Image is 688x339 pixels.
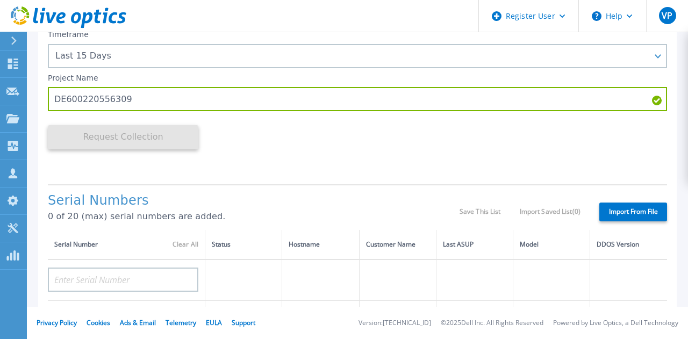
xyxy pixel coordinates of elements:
input: Enter Serial Number [48,268,198,292]
th: Model [513,230,590,259]
label: Timeframe [48,30,89,39]
span: VP [662,11,672,20]
input: Enter Project Name [48,87,667,111]
th: Customer Name [359,230,436,259]
label: Project Name [48,74,98,82]
th: Last ASUP [436,230,513,259]
p: 0 of 20 (max) serial numbers are added. [48,212,460,221]
a: Privacy Policy [37,318,77,327]
a: Ads & Email [120,318,156,327]
div: Serial Number [54,239,198,250]
th: DDOS Version [590,230,667,259]
a: Telemetry [166,318,196,327]
a: Cookies [87,318,110,327]
th: Hostname [282,230,359,259]
li: Powered by Live Optics, a Dell Technology [553,320,678,327]
label: Import From File [599,203,667,221]
a: EULA [206,318,222,327]
a: Support [232,318,255,327]
li: Version: [TECHNICAL_ID] [359,320,431,327]
div: Last 15 Days [55,51,648,61]
h1: Serial Numbers [48,193,460,208]
th: Status [205,230,282,259]
button: Request Collection [48,125,198,149]
li: © 2025 Dell Inc. All Rights Reserved [441,320,543,327]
